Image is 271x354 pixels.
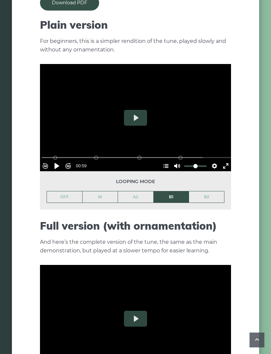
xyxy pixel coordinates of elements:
h2: Full version (with ornamentation) [40,219,231,232]
p: For beginners, this is a simpler rendition of the tune, played slowly and without any ornamentation. [40,37,231,54]
a: OFF [47,191,82,203]
h2: Plain version [40,18,231,31]
a: A1 [83,191,118,203]
span: Looping mode [47,178,224,185]
p: And here’s the complete version of the tune, the same as the main demonstration, but played at a ... [40,238,231,255]
a: A2 [118,191,153,203]
a: B2 [189,191,224,203]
